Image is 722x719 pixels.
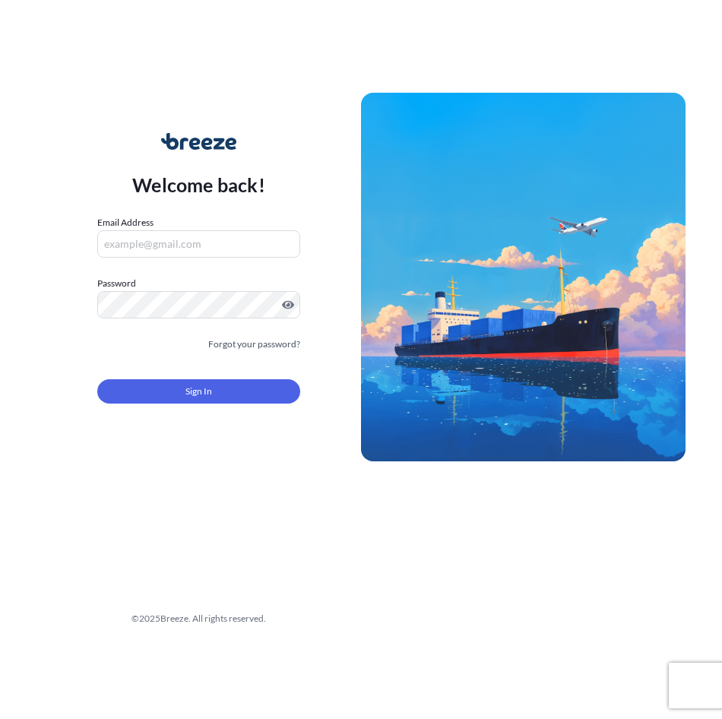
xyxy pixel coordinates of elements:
[97,230,300,258] input: example@gmail.com
[208,337,300,352] a: Forgot your password?
[97,276,300,291] label: Password
[361,93,686,461] img: Ship illustration
[185,384,212,399] span: Sign In
[282,299,294,311] button: Show password
[36,611,361,626] div: © 2025 Breeze. All rights reserved.
[97,379,300,404] button: Sign In
[97,215,154,230] label: Email Address
[132,173,265,197] p: Welcome back!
